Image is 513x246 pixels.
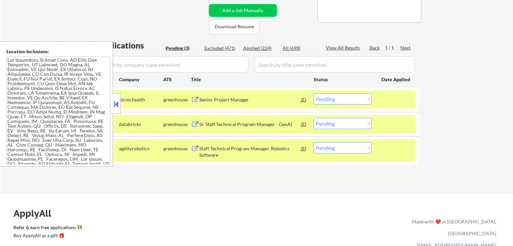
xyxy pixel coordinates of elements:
div: databricks [119,121,163,128]
div: JD [301,93,307,105]
div: Back [370,44,380,51]
div: greenhouse [163,96,191,103]
div: Applied (224) [243,45,277,52]
div: Buy ApplyAll as a gift 🎁 [13,233,81,238]
div: JD [301,118,307,130]
div: Excluded (471) [204,45,238,52]
div: Sr. Staff Technical Program Manager - GenAI [199,121,301,128]
div: Applications [96,41,163,50]
a: Refer & earn free applications 👯‍♀️ [13,225,271,232]
div: Company [119,76,163,83]
input: Search by title (case sensitive) [255,56,415,72]
div: greenhouse [163,145,191,152]
div: Pending (3) [166,45,199,52]
div: Location Inclusions: [6,48,110,55]
div: View All Results [326,44,362,51]
div: JD [301,142,307,154]
div: picnichealth [119,96,163,103]
div: ApplyAll [13,208,59,219]
div: Status [314,73,372,85]
div: All (698) [283,45,316,52]
div: agilityrobotics [119,145,163,152]
div: greenhouse [163,121,191,128]
button: Download Resume [209,19,259,34]
input: Search by company (case sensitive) [96,56,248,72]
div: Made with ❤️ in [GEOGRAPHIC_DATA], [GEOGRAPHIC_DATA] [409,216,496,239]
div: Title [191,76,307,83]
a: Buy ApplyAll as a gift 🎁 [13,232,81,241]
div: Date Applied [381,76,411,83]
button: Add a Job Manually [209,4,277,17]
div: Next [400,44,411,51]
div: Senior Project Manager [199,96,301,103]
div: Staff Technical Program Manager, Robotics Software [199,145,301,158]
div: ATS [163,76,191,83]
div: 1 / 1 [385,44,400,51]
